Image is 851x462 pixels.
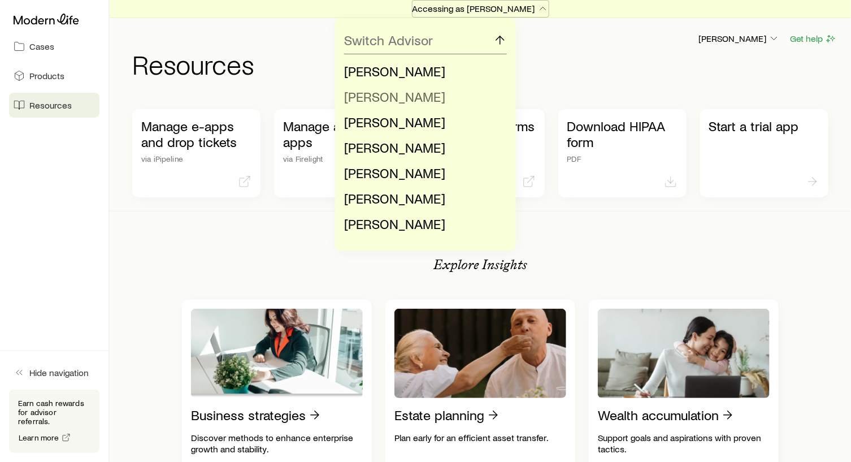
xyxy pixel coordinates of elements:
[344,161,500,186] li: Derek Pierce
[191,309,363,398] img: Business strategies
[598,432,770,455] p: Support goals and aspirations with proven tactics.
[344,84,500,110] li: Jason Feldman
[344,211,500,237] li: Delaney Wallace
[191,432,363,455] p: Discover methods to enhance enterprise growth and stability.
[344,215,445,232] span: [PERSON_NAME]
[9,390,99,453] div: Earn cash rewards for advisor referrals.Learn more
[9,360,99,385] button: Hide navigation
[394,407,484,423] p: Estate planning
[344,165,445,181] span: [PERSON_NAME]
[29,367,89,378] span: Hide navigation
[344,63,445,79] span: [PERSON_NAME]
[344,32,433,48] p: Switch Advisor
[344,190,445,206] span: [PERSON_NAME]
[598,407,719,423] p: Wealth accumulation
[191,407,306,423] p: Business strategies
[344,135,500,161] li: Eugene Peysakh
[19,434,59,442] span: Learn more
[344,88,445,105] span: [PERSON_NAME]
[344,186,500,211] li: Kyle Smith
[344,139,445,156] span: [PERSON_NAME]
[413,3,549,14] p: Accessing as [PERSON_NAME]
[344,110,500,135] li: Jared Levy
[598,309,770,398] img: Wealth accumulation
[394,309,566,398] img: Estate planning
[344,59,500,84] li: Richard Caiazzo
[344,114,445,130] span: [PERSON_NAME]
[433,257,527,273] p: Explore Insights
[394,432,566,443] p: Plan early for an efficient asset transfer.
[18,399,90,426] p: Earn cash rewards for advisor referrals.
